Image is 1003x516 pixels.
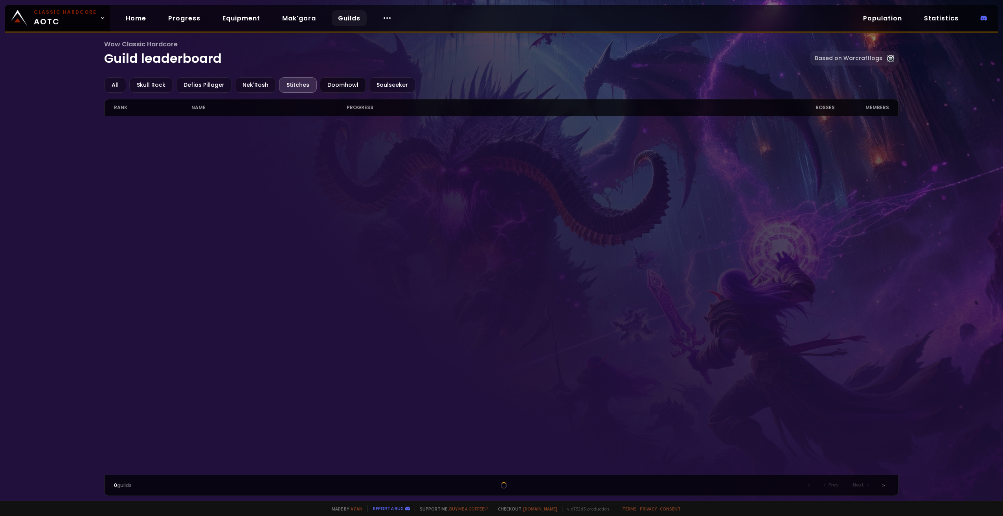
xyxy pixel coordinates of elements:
a: Statistics [918,10,965,26]
span: v. d752d5 - production [562,506,609,512]
div: rank [114,99,191,116]
span: Next [853,481,864,489]
a: a fan [351,506,362,512]
a: Mak'gora [276,10,322,26]
span: 0 [114,482,117,489]
a: Progress [162,10,207,26]
small: Classic Hardcore [34,9,97,16]
a: Population [857,10,908,26]
div: Nek'Rosh [235,77,276,93]
a: [DOMAIN_NAME] [523,506,557,512]
a: Guilds [332,10,367,26]
div: name [191,99,346,116]
div: progress [347,99,773,116]
span: Prev [828,481,839,489]
img: Warcraftlog [887,55,894,62]
div: guilds [114,482,308,489]
div: Defias Pillager [176,77,232,93]
span: Made by [327,506,362,512]
a: Equipment [216,10,266,26]
a: Terms [622,506,637,512]
h1: Guild leaderboard [104,39,810,68]
div: Doomhowl [320,77,366,93]
span: Wow Classic Hardcore [104,39,810,49]
a: Buy me a coffee [449,506,488,512]
a: Home [119,10,152,26]
div: All [104,77,126,93]
div: Skull Rock [129,77,173,93]
span: AOTC [34,9,97,27]
a: Consent [660,506,681,512]
span: Checkout [493,506,557,512]
span: Support me, [415,506,488,512]
div: Bosses [773,99,835,116]
div: Stitches [279,77,317,93]
a: Classic HardcoreAOTC [5,5,110,31]
div: members [835,99,889,116]
a: Based on Warcraftlogs [810,51,899,66]
a: Privacy [640,506,657,512]
a: Report a bug [373,505,404,511]
div: Soulseeker [369,77,415,93]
